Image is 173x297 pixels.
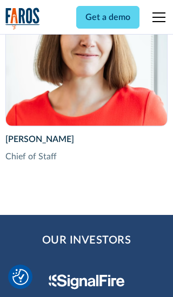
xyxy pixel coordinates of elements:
[146,4,168,30] div: menu
[5,150,168,163] div: Chief of Staff
[5,8,40,30] img: Logo of the analytics and reporting company Faros.
[12,269,29,285] img: Revisit consent button
[49,274,125,289] img: Signal Fire Logo
[42,232,131,248] h2: Our Investors
[12,269,29,285] button: Cookie Settings
[76,6,139,29] a: Get a demo
[5,8,40,30] a: home
[5,133,168,146] div: [PERSON_NAME]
